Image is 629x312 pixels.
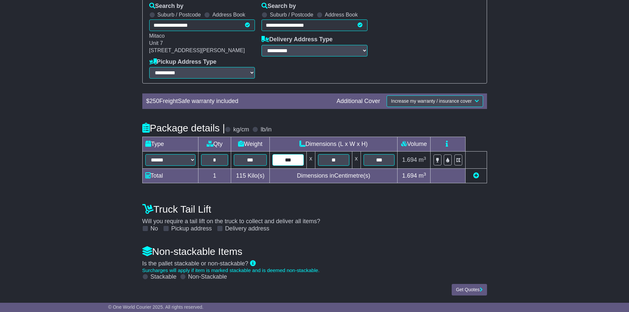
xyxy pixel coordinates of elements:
[391,98,472,104] span: Increase my warranty / insurance cover
[452,284,487,295] button: Get Quotes
[198,169,231,183] td: 1
[149,3,184,10] label: Search by
[108,304,204,310] span: © One World Courier 2025. All rights reserved.
[270,12,313,18] label: Suburb / Postcode
[419,156,426,163] span: m
[142,260,248,267] span: Is the pallet stackable or non-stackable?
[402,156,417,163] span: 1.694
[142,122,225,133] h4: Package details |
[171,225,212,232] label: Pickup address
[149,58,217,66] label: Pickup Address Type
[149,40,163,46] span: Unit 7
[419,172,426,179] span: m
[424,156,426,161] sup: 3
[225,225,269,232] label: Delivery address
[157,12,201,18] label: Suburb / Postcode
[387,95,483,107] button: Increase my warranty / insurance cover
[352,152,361,169] td: x
[402,172,417,179] span: 1.694
[233,126,249,133] label: kg/cm
[261,126,271,133] label: lb/in
[188,273,227,281] label: Non-Stackable
[269,137,398,152] td: Dimensions (L x W x H)
[142,267,487,273] div: Surcharges will apply if item is marked stackable and is deemed non-stackable.
[306,152,315,169] td: x
[139,200,490,232] div: Will you require a tail lift on the truck to collect and deliver all items?
[142,204,487,215] h4: Truck Tail Lift
[151,225,158,232] label: No
[151,273,177,281] label: Stackable
[231,137,269,152] td: Weight
[149,33,165,39] span: Mitaco
[142,169,198,183] td: Total
[473,172,479,179] a: Add new item
[325,12,358,18] label: Address Book
[231,169,269,183] td: Kilo(s)
[236,172,246,179] span: 115
[424,172,426,177] sup: 3
[149,48,245,53] span: [STREET_ADDRESS][PERSON_NAME]
[198,137,231,152] td: Qty
[142,137,198,152] td: Type
[269,169,398,183] td: Dimensions in Centimetre(s)
[212,12,245,18] label: Address Book
[262,3,296,10] label: Search by
[333,98,383,105] div: Additional Cover
[398,137,431,152] td: Volume
[143,98,333,105] div: $ FreightSafe warranty included
[262,36,332,43] label: Delivery Address Type
[150,98,159,104] span: 250
[142,246,487,257] h4: Non-stackable Items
